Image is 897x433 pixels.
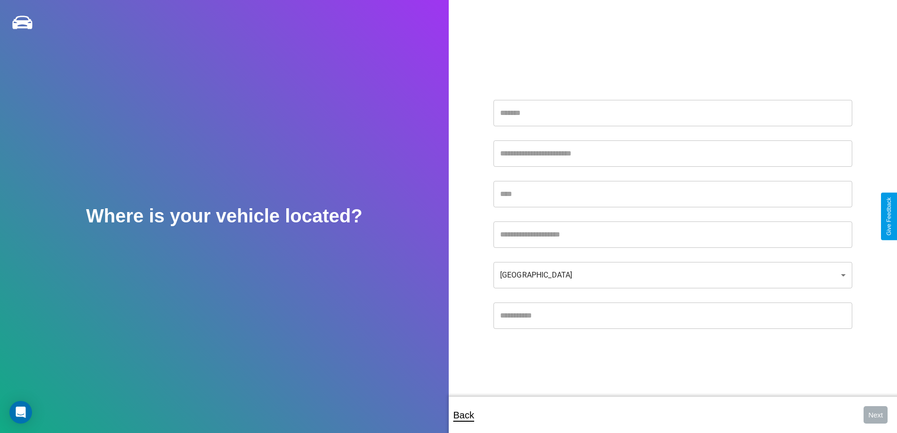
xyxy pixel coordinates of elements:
[86,205,363,227] h2: Where is your vehicle located?
[493,262,852,288] div: [GEOGRAPHIC_DATA]
[9,401,32,424] div: Open Intercom Messenger
[453,407,474,424] p: Back
[864,406,888,424] button: Next
[886,197,892,236] div: Give Feedback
